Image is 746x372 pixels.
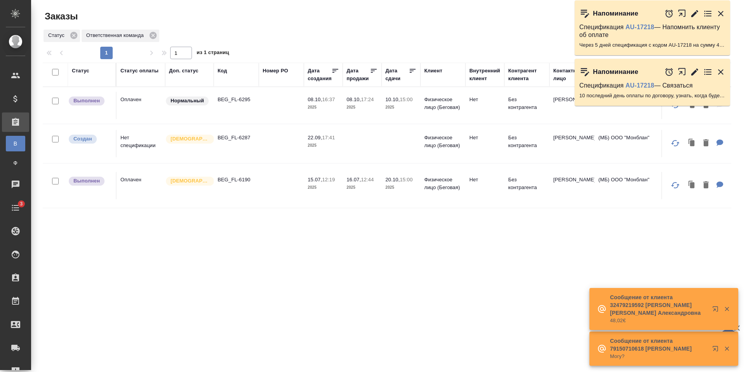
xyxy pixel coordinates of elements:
[719,305,735,312] button: Закрыть
[708,301,726,320] button: Открыть в новой вкладке
[549,92,594,119] td: [PERSON_NAME]
[347,177,361,182] p: 16.07,
[73,135,92,143] p: Создан
[322,177,335,182] p: 12:19
[593,10,638,18] p: Напоминание
[699,177,713,193] button: Удалить
[424,96,462,111] p: Физическое лицо (Беговая)
[593,68,638,76] p: Напоминание
[165,96,210,106] div: Статус по умолчанию для стандартных заказов
[508,67,546,82] div: Контрагент клиента
[424,176,462,191] p: Физическое лицо (Беговая)
[666,176,685,195] button: Обновить
[308,184,339,191] p: 2025
[169,67,199,75] div: Доп. статус
[716,9,725,18] button: Закрыть
[6,136,25,151] a: В
[553,67,591,82] div: Контактное лицо
[508,176,546,191] p: Без контрагента
[400,177,413,182] p: 15:00
[469,96,500,104] p: Нет
[44,30,80,42] div: Статус
[347,104,378,111] p: 2025
[424,67,442,75] div: Клиент
[165,176,210,186] div: Выставляется автоматически для первых 3 заказов нового контактного лица. Особое внимание
[579,82,725,89] p: Спецификация — Связаться
[549,172,594,199] td: [PERSON_NAME]
[594,172,688,199] td: (МБ) ООО "Монблан"
[165,134,210,144] div: Выставляется автоматически для первых 3 заказов нового контактного лица. Особое внимание
[579,92,725,100] p: 10 последний день оплаты по договору, узнать, когда будет оплата
[218,134,255,142] p: BEG_FL-6287
[610,293,707,317] p: Сообщение от клиента 32479219592 [PERSON_NAME] [PERSON_NAME] Александровна
[361,177,374,182] p: 12:44
[6,155,25,171] a: Ф
[508,134,546,149] p: Без контрагента
[385,184,417,191] p: 2025
[678,5,687,22] button: Открыть в новой вкладке
[73,97,100,105] p: Выполнен
[197,48,229,59] span: из 1 страниц
[347,184,378,191] p: 2025
[666,134,685,153] button: Обновить
[685,135,699,151] button: Клонировать
[308,135,322,140] p: 22.09,
[716,67,725,77] button: Закрыть
[2,198,29,218] a: 3
[48,32,67,39] p: Статус
[73,177,100,185] p: Выполнен
[308,97,322,102] p: 08.10,
[117,130,165,157] td: Нет спецификации
[361,97,374,102] p: 17:24
[385,67,409,82] div: Дата сдачи
[171,135,209,143] p: [DEMOGRAPHIC_DATA]
[117,172,165,199] td: Оплачен
[117,92,165,119] td: Оплачен
[72,67,89,75] div: Статус
[708,341,726,360] button: Открыть в новой вкладке
[579,41,725,49] p: Через 5 дней спецификация с кодом AU-17218 на сумму 40367.9 RUB будет просрочена
[469,67,500,82] div: Внутренний клиент
[68,134,112,144] div: Выставляется автоматически при создании заказа
[322,97,335,102] p: 16:37
[120,67,159,75] div: Статус оплаты
[626,24,654,30] a: AU-17218
[43,10,78,23] span: Заказы
[690,67,699,77] button: Редактировать
[308,177,322,182] p: 15.07,
[703,9,713,18] button: Перейти в todo
[579,23,725,39] p: Спецификация — Напомнить клиенту об оплате
[10,159,21,167] span: Ф
[385,97,400,102] p: 10.10,
[594,130,688,157] td: (МБ) ООО "Монблан"
[699,135,713,151] button: Удалить
[218,67,227,75] div: Код
[385,104,417,111] p: 2025
[719,345,735,352] button: Закрыть
[610,353,707,360] p: Могу?
[469,134,500,142] p: Нет
[678,63,687,80] button: Открыть в новой вкладке
[308,67,331,82] div: Дата создания
[218,96,255,104] p: BEG_FL-6295
[218,176,255,184] p: BEG_FL-6190
[424,134,462,149] p: Физическое лицо (Беговая)
[610,337,707,353] p: Сообщение от клиента 79150710618 [PERSON_NAME]
[68,96,112,106] div: Выставляет ПМ после сдачи и проведения начислений. Последний этап для ПМа
[82,30,159,42] div: Ответственная команда
[703,67,713,77] button: Перейти в todo
[308,142,339,149] p: 2025
[400,97,413,102] p: 15:00
[322,135,335,140] p: 17:41
[610,317,707,325] p: 48,02€
[664,67,674,77] button: Отложить
[171,177,209,185] p: [DEMOGRAPHIC_DATA]
[508,96,546,111] p: Без контрагента
[15,200,27,208] span: 3
[86,32,146,39] p: Ответственная команда
[549,130,594,157] td: [PERSON_NAME]
[664,9,674,18] button: Отложить
[263,67,288,75] div: Номер PO
[308,104,339,111] p: 2025
[385,177,400,182] p: 20.10,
